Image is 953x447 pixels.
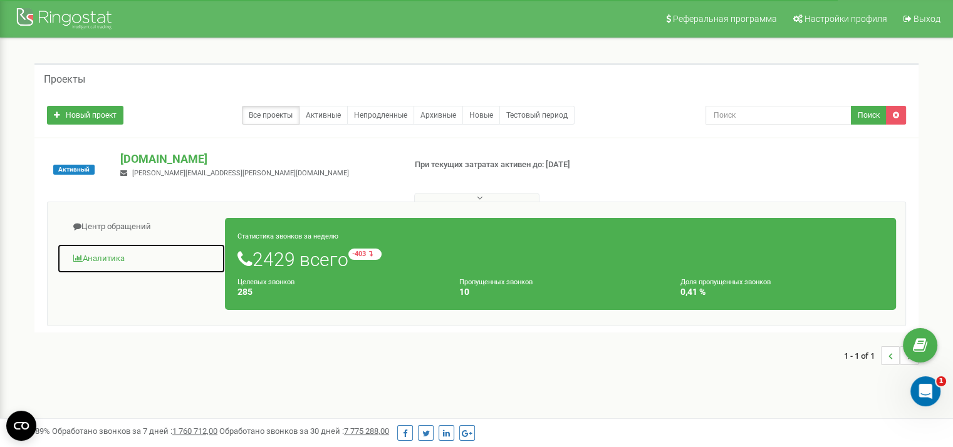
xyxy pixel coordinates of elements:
[52,426,217,436] span: Обработано звонков за 7 дней :
[936,376,946,386] span: 1
[57,212,226,242] a: Центр обращений
[219,426,389,436] span: Обработано звонков за 30 дней :
[706,106,851,125] input: Поиск
[851,106,887,125] button: Поиск
[844,346,881,365] span: 1 - 1 of 1
[237,232,338,240] small: Статистика звонков за неделю
[673,14,777,24] span: Реферальная программа
[459,278,533,286] small: Пропущенных звонков
[237,249,883,270] h1: 2429 всего
[348,249,382,260] small: -403
[805,14,887,24] span: Настройки профиля
[237,278,294,286] small: Целевых звонков
[914,14,940,24] span: Выход
[53,165,95,175] span: Активный
[172,426,217,436] u: 1 760 712,00
[347,106,414,125] a: Непродленные
[462,106,500,125] a: Новые
[844,334,919,378] nav: ...
[6,411,36,441] button: Open CMP widget
[299,106,348,125] a: Активные
[414,106,463,125] a: Архивные
[680,287,883,297] h4: 0,41 %
[344,426,389,436] u: 7 775 288,00
[44,74,85,85] h5: Проекты
[47,106,123,125] a: Новый проект
[132,169,349,177] span: [PERSON_NAME][EMAIL_ADDRESS][PERSON_NAME][DOMAIN_NAME]
[57,244,226,274] a: Аналитика
[459,287,662,297] h4: 10
[415,159,615,171] p: При текущих затратах активен до: [DATE]
[499,106,575,125] a: Тестовый период
[237,287,440,297] h4: 285
[910,376,940,406] iframe: Intercom live chat
[120,151,394,167] p: [DOMAIN_NAME]
[242,106,299,125] a: Все проекты
[680,278,771,286] small: Доля пропущенных звонков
